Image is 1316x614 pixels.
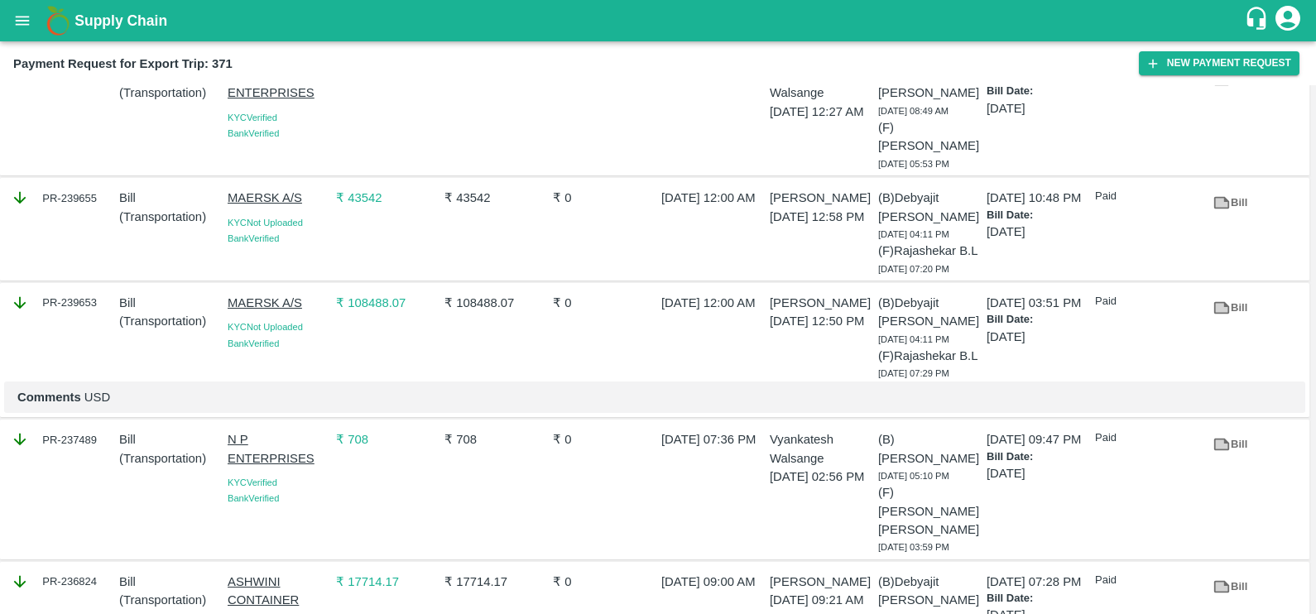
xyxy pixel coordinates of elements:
[119,208,221,226] p: ( Transportation )
[228,338,279,348] span: Bank Verified
[553,189,655,207] p: ₹ 0
[878,229,949,239] span: [DATE] 04:11 PM
[987,430,1088,449] p: [DATE] 09:47 PM
[878,573,980,610] p: (B) Debyajit [PERSON_NAME]
[228,477,277,487] span: KYC Verified
[336,430,438,449] p: ₹ 708
[119,573,221,591] p: Bill
[228,128,279,138] span: Bank Verified
[74,12,167,29] b: Supply Chain
[987,449,1088,465] p: Bill Date:
[1095,573,1197,588] p: Paid
[770,468,872,486] p: [DATE] 02:56 PM
[878,347,980,365] p: (F) Rajashekar B.L
[11,430,113,449] div: PR-237489
[1203,189,1256,218] a: Bill
[1139,51,1299,75] button: New Payment Request
[770,294,872,312] p: [PERSON_NAME]
[228,218,303,228] span: KYC Not Uploaded
[444,189,546,207] p: ₹ 43542
[987,208,1088,223] p: Bill Date:
[119,449,221,468] p: ( Transportation )
[119,84,221,102] p: ( Transportation )
[878,159,949,169] span: [DATE] 05:53 PM
[228,294,329,312] p: MAERSK A/S
[770,208,872,226] p: [DATE] 12:58 PM
[878,294,980,331] p: (B) Debyajit [PERSON_NAME]
[444,294,546,312] p: ₹ 108488.07
[878,471,949,481] span: [DATE] 05:10 PM
[878,430,980,468] p: (B) [PERSON_NAME]
[119,430,221,449] p: Bill
[987,84,1088,99] p: Bill Date:
[553,430,655,449] p: ₹ 0
[228,430,329,468] p: N P ENTERPRISES
[11,294,113,312] div: PR-239653
[11,189,113,207] div: PR-239655
[119,591,221,609] p: ( Transportation )
[553,294,655,312] p: ₹ 0
[770,189,872,207] p: [PERSON_NAME]
[987,312,1088,328] p: Bill Date:
[228,322,303,332] span: KYC Not Uploaded
[661,430,763,449] p: [DATE] 07:36 PM
[878,242,980,260] p: (F) Rajashekar B.L
[770,591,872,609] p: [DATE] 09:21 AM
[1095,294,1197,309] p: Paid
[119,189,221,207] p: Bill
[661,189,763,207] p: [DATE] 12:00 AM
[987,223,1088,241] p: [DATE]
[17,391,81,404] b: Comments
[13,57,233,70] b: Payment Request for Export Trip: 371
[661,294,763,312] p: [DATE] 12:00 AM
[228,113,277,122] span: KYC Verified
[553,573,655,591] p: ₹ 0
[987,591,1088,607] p: Bill Date:
[228,493,279,503] span: Bank Verified
[987,464,1088,482] p: [DATE]
[336,189,438,207] p: ₹ 43542
[878,118,980,156] p: (F) [PERSON_NAME]
[336,573,438,591] p: ₹ 17714.17
[1203,430,1256,459] a: Bill
[661,573,763,591] p: [DATE] 09:00 AM
[878,106,949,116] span: [DATE] 08:49 AM
[770,573,872,591] p: [PERSON_NAME]
[11,573,113,591] div: PR-236824
[1203,294,1256,323] a: Bill
[987,328,1088,346] p: [DATE]
[119,312,221,330] p: ( Transportation )
[444,430,546,449] p: ₹ 708
[878,189,980,226] p: (B) Debyajit [PERSON_NAME]
[41,4,74,37] img: logo
[74,9,1244,32] a: Supply Chain
[878,368,949,378] span: [DATE] 07:29 PM
[878,483,980,539] p: (F) [PERSON_NAME] [PERSON_NAME]
[987,294,1088,312] p: [DATE] 03:51 PM
[3,2,41,40] button: open drawer
[17,388,1292,406] p: USD
[878,334,949,344] span: [DATE] 04:11 PM
[878,542,949,552] span: [DATE] 03:59 PM
[770,103,872,121] p: [DATE] 12:27 AM
[336,294,438,312] p: ₹ 108488.07
[228,189,329,207] p: MAERSK A/S
[1095,430,1197,446] p: Paid
[1273,3,1303,38] div: account of current user
[770,312,872,330] p: [DATE] 12:50 PM
[444,573,546,591] p: ₹ 17714.17
[119,294,221,312] p: Bill
[1203,573,1256,602] a: Bill
[228,233,279,243] span: Bank Verified
[987,573,1088,591] p: [DATE] 07:28 PM
[878,264,949,274] span: [DATE] 07:20 PM
[1095,189,1197,204] p: Paid
[1244,6,1273,36] div: customer-support
[987,189,1088,207] p: [DATE] 10:48 PM
[770,430,872,468] p: Vyankatesh Walsange
[987,99,1088,118] p: [DATE]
